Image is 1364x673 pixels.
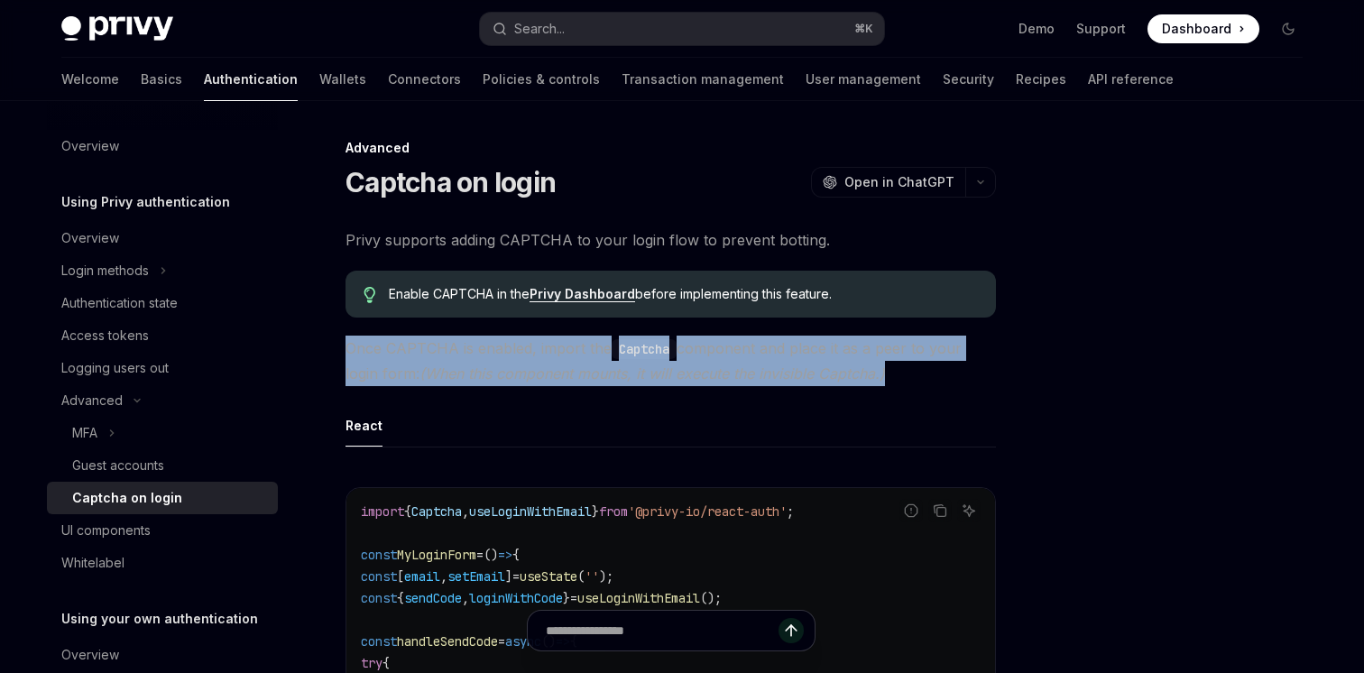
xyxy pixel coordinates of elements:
[47,482,278,514] a: Captcha on login
[469,503,592,520] span: useLoginWithEmail
[47,352,278,384] a: Logging users out
[47,254,278,287] button: Toggle Login methods section
[811,167,965,198] button: Open in ChatGPT
[361,568,397,585] span: const
[346,139,996,157] div: Advanced
[700,590,722,606] span: ();
[61,608,258,630] h5: Using your own authentication
[364,287,376,303] svg: Tip
[530,286,635,302] a: Privy Dashboard
[404,568,440,585] span: email
[361,547,397,563] span: const
[1162,20,1231,38] span: Dashboard
[899,499,923,522] button: Report incorrect code
[599,503,628,520] span: from
[61,390,123,411] div: Advanced
[388,58,461,101] a: Connectors
[61,520,151,541] div: UI components
[787,503,794,520] span: ;
[779,618,804,643] button: Send message
[397,568,404,585] span: [
[577,568,585,585] span: (
[1018,20,1055,38] a: Demo
[346,404,382,447] div: React
[47,639,278,671] a: Overview
[447,568,505,585] span: setEmail
[47,384,278,417] button: Toggle Advanced section
[61,135,119,157] div: Overview
[346,166,556,198] h1: Captcha on login
[577,590,700,606] span: useLoginWithEmail
[47,514,278,547] a: UI components
[61,357,169,379] div: Logging users out
[546,611,779,650] input: Ask a question...
[141,58,182,101] a: Basics
[1016,58,1066,101] a: Recipes
[483,58,600,101] a: Policies & controls
[1088,58,1174,101] a: API reference
[61,644,119,666] div: Overview
[520,568,577,585] span: useState
[204,58,298,101] a: Authentication
[1147,14,1259,43] a: Dashboard
[397,590,404,606] span: {
[957,499,981,522] button: Ask AI
[599,568,613,585] span: );
[61,325,149,346] div: Access tokens
[47,547,278,579] a: Whitelabel
[47,222,278,254] a: Overview
[47,130,278,162] a: Overview
[72,422,97,444] div: MFA
[462,503,469,520] span: ,
[469,590,563,606] span: loginWithCode
[61,552,124,574] div: Whitelabel
[476,547,484,563] span: =
[61,260,149,281] div: Login methods
[570,590,577,606] span: =
[1274,14,1303,43] button: Toggle dark mode
[806,58,921,101] a: User management
[563,590,570,606] span: }
[404,503,411,520] span: {
[61,58,119,101] a: Welcome
[612,339,677,359] code: Captcha
[61,292,178,314] div: Authentication state
[61,191,230,213] h5: Using Privy authentication
[622,58,784,101] a: Transaction management
[72,455,164,476] div: Guest accounts
[505,568,512,585] span: ]
[480,13,884,45] button: Open search
[346,227,996,253] span: Privy supports adding CAPTCHA to your login flow to prevent botting.
[943,58,994,101] a: Security
[361,590,397,606] span: const
[498,547,512,563] span: =>
[361,503,404,520] span: import
[411,503,462,520] span: Captcha
[404,590,462,606] span: sendCode
[628,503,787,520] span: '@privy-io/react-auth'
[512,547,520,563] span: {
[462,590,469,606] span: ,
[592,503,599,520] span: }
[389,285,978,303] span: Enable CAPTCHA in the before implementing this feature.
[47,449,278,482] a: Guest accounts
[844,173,954,191] span: Open in ChatGPT
[346,336,996,386] span: Once CAPTCHA is enabled, import the component and place it as a peer to your login form:
[319,58,366,101] a: Wallets
[514,18,565,40] div: Search...
[61,227,119,249] div: Overview
[72,487,182,509] div: Captcha on login
[854,22,873,36] span: ⌘ K
[47,417,278,449] button: Toggle MFA section
[928,499,952,522] button: Copy the contents from the code block
[585,568,599,585] span: ''
[512,568,520,585] span: =
[484,547,498,563] span: ()
[397,547,476,563] span: MyLoginForm
[47,319,278,352] a: Access tokens
[47,287,278,319] a: Authentication state
[1076,20,1126,38] a: Support
[419,364,885,383] em: (When this component mounts, it will execute the invisible Captcha.)
[440,568,447,585] span: ,
[61,16,173,41] img: dark logo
